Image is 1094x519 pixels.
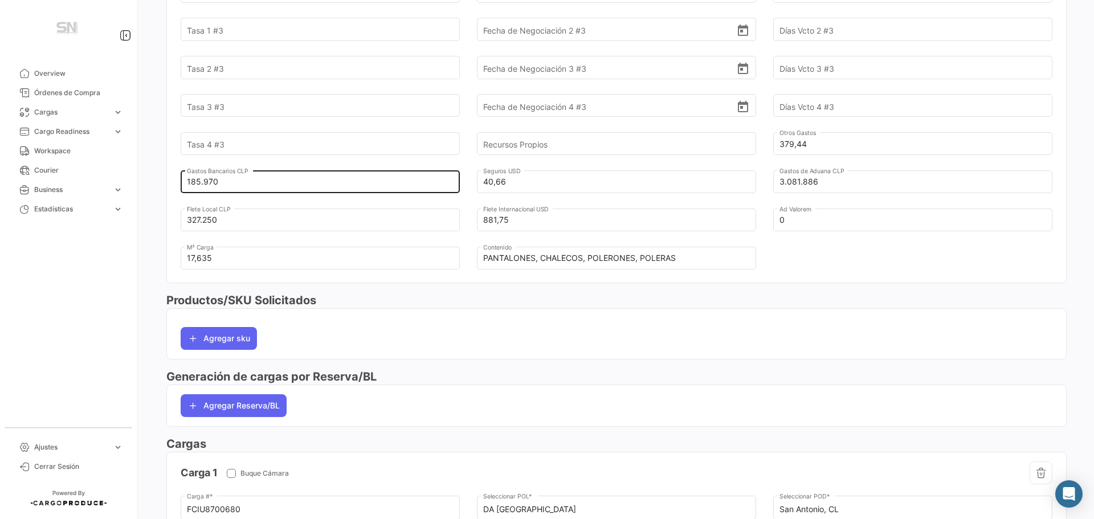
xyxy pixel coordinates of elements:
[40,14,97,46] img: Manufactura+Logo.png
[181,327,257,350] button: Agregar sku
[34,461,123,472] span: Cerrar Sesión
[34,442,108,452] span: Ajustes
[166,292,1067,308] h3: Productos/SKU Solicitados
[9,161,128,180] a: Courier
[181,394,287,417] button: Agregar Reserva/BL
[34,185,108,195] span: Business
[240,468,289,479] span: Buque Cámara
[34,68,123,79] span: Overview
[34,126,108,137] span: Cargo Readiness
[779,505,1047,514] input: Escriba para buscar...
[34,107,108,117] span: Cargas
[483,505,750,514] input: Escriba para buscar...
[9,64,128,83] a: Overview
[113,107,123,117] span: expand_more
[736,62,750,74] button: Open calendar
[736,100,750,112] button: Open calendar
[9,83,128,103] a: Órdenes de Compra
[34,146,123,156] span: Workspace
[113,204,123,214] span: expand_more
[166,436,1067,452] h3: Cargas
[113,126,123,137] span: expand_more
[736,23,750,36] button: Open calendar
[181,465,218,481] h4: Carga 1
[34,204,108,214] span: Estadísticas
[1055,480,1083,508] div: Abrir Intercom Messenger
[9,141,128,161] a: Workspace
[113,185,123,195] span: expand_more
[34,88,123,98] span: Órdenes de Compra
[113,442,123,452] span: expand_more
[166,369,1067,385] h3: Generación de cargas por Reserva/BL
[34,165,123,175] span: Courier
